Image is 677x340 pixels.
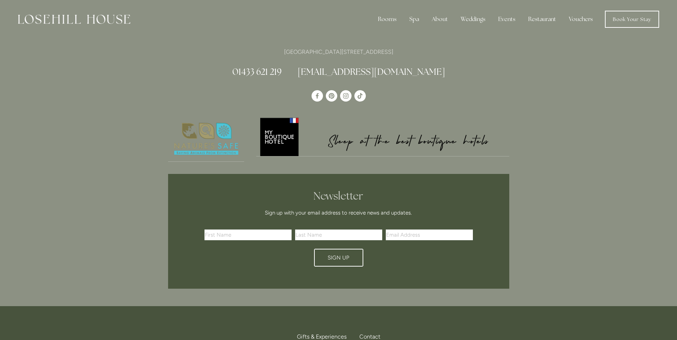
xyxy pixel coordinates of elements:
h2: Newsletter [207,190,470,202]
input: Email Address [386,230,473,240]
div: Spa [404,12,425,26]
a: Pinterest [326,90,337,102]
span: Sign Up [328,254,349,261]
span: Gifts & Experiences [297,333,347,340]
div: Weddings [455,12,491,26]
input: First Name [204,230,292,240]
input: Last Name [295,230,382,240]
img: My Boutique Hotel - Logo [256,117,509,156]
a: Instagram [340,90,352,102]
div: Restaurant [522,12,562,26]
a: Losehill House Hotel & Spa [312,90,323,102]
a: [EMAIL_ADDRESS][DOMAIN_NAME] [298,66,445,77]
img: Nature's Safe - Logo [168,117,244,161]
button: Sign Up [314,249,363,267]
p: Sign up with your email address to receive news and updates. [207,208,470,217]
a: Book Your Stay [605,11,659,28]
img: Losehill House [18,15,130,24]
p: [GEOGRAPHIC_DATA][STREET_ADDRESS] [168,47,509,57]
a: 01433 621 219 [232,66,282,77]
a: Vouchers [563,12,598,26]
div: About [426,12,454,26]
a: My Boutique Hotel - Logo [256,117,509,156]
a: TikTok [354,90,366,102]
div: Events [492,12,521,26]
div: Rooms [372,12,402,26]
